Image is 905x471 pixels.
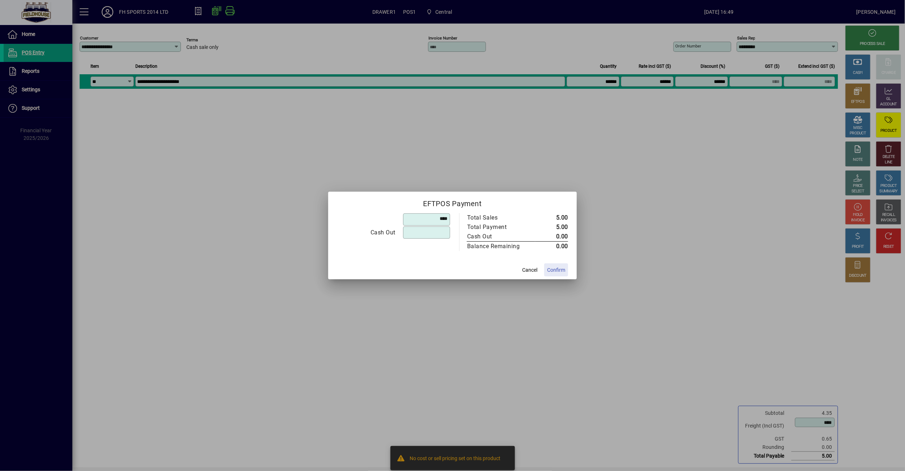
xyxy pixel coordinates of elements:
[467,242,528,251] div: Balance Remaining
[544,263,568,276] button: Confirm
[535,242,568,251] td: 0.00
[535,232,568,242] td: 0.00
[328,192,577,213] h2: EFTPOS Payment
[467,222,535,232] td: Total Payment
[467,213,535,222] td: Total Sales
[535,213,568,222] td: 5.00
[337,228,396,237] div: Cash Out
[522,266,537,274] span: Cancel
[547,266,565,274] span: Confirm
[467,232,528,241] div: Cash Out
[535,222,568,232] td: 5.00
[518,263,541,276] button: Cancel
